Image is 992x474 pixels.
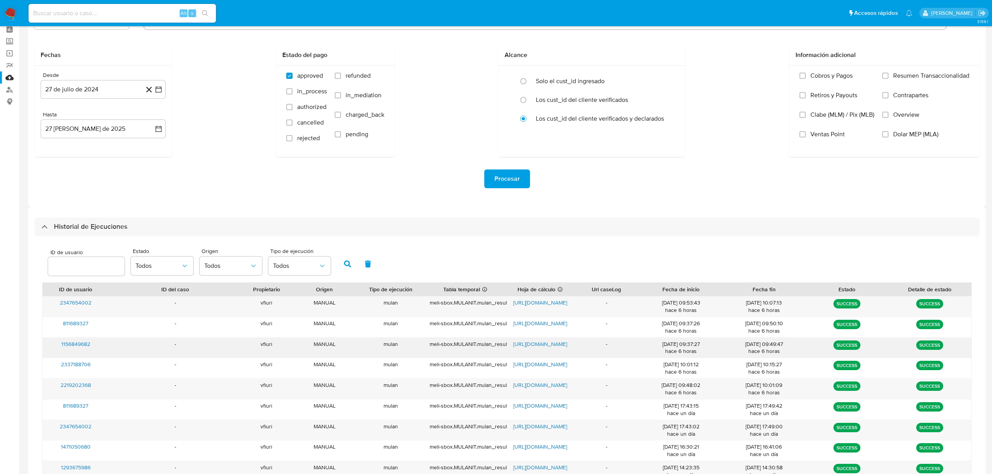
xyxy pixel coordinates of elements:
[191,9,193,17] span: s
[931,9,975,17] p: valentina.fiuri@mercadolibre.com
[906,10,912,16] a: Notificaciones
[977,18,988,25] span: 3.156.1
[29,8,216,18] input: Buscar usuario o caso...
[197,8,213,19] button: search-icon
[978,9,986,17] a: Salir
[180,9,187,17] span: Alt
[854,9,898,17] span: Accesos rápidos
